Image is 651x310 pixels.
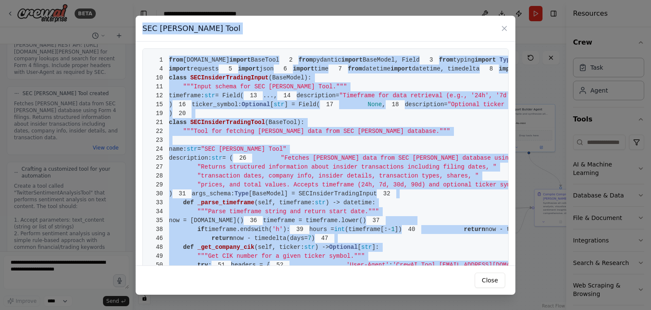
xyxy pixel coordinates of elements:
span: 7 [328,65,348,73]
span: ]: [372,244,379,251]
span: class [169,74,187,81]
span: import [169,65,190,72]
span: 23 [150,136,169,145]
span: self, ticker: [258,244,304,251]
span: str [304,244,315,251]
span: 1 [391,226,395,233]
h3: SEC [PERSON_NAME] Tool [142,23,240,34]
span: str [274,101,284,108]
span: 36 [244,216,263,225]
span: 35 [150,216,169,225]
span: Optional [329,244,358,251]
span: 31 [172,189,192,198]
span: requests [190,65,219,72]
span: import [293,65,314,72]
span: ( [254,244,258,251]
span: 49 [150,252,169,261]
span: "transaction dates, company info, insider details, transaction types, shares, " [198,172,479,179]
span: 'User-Agent' [346,262,389,268]
span: Type [500,56,514,63]
span: BaseTool [251,56,279,63]
span: def [183,199,194,206]
span: SECInsiderTradingInput [190,74,269,81]
span: 28 [150,172,169,180]
span: 14 [277,91,297,100]
span: return [464,226,485,233]
span: 20 [172,109,192,118]
span: Optional [242,101,270,108]
span: 29 [150,180,169,189]
span: : [208,262,211,268]
span: ) [150,101,172,108]
span: json [259,65,274,72]
span: _parse_timeframe [198,199,254,206]
span: str [315,199,325,206]
span: None [368,101,382,108]
button: Close [475,273,505,288]
span: if [198,226,205,233]
span: now - timedelta(days= [233,235,308,242]
span: 30 [150,189,169,198]
span: = Field( [215,92,244,99]
span: 3 [420,56,439,65]
span: 34 [150,207,169,216]
span: "SEC [PERSON_NAME] Tool" [201,146,287,152]
span: timeframe = timeframe.lower() [244,217,366,224]
span: SECInsiderTradingTool [190,119,265,126]
span: 17 [320,100,339,109]
span: typing [453,56,474,63]
span: now = [DOMAIN_NAME]() [150,217,244,224]
span: 26 [233,154,253,163]
span: ( [269,74,272,81]
span: 27 [150,163,169,172]
span: time [314,65,329,72]
span: import [475,56,496,63]
span: 24 [150,145,169,154]
span: ) [150,110,172,117]
span: pydantic [313,56,341,63]
span: Type [234,190,249,197]
span: 1 [150,56,169,65]
span: _get_company_cik [198,244,254,251]
span: ]) [395,226,402,233]
span: 52 [270,261,289,270]
span: "Fetches [PERSON_NAME] data from SEC [PERSON_NAME] database using Form 4 filings. " [281,155,576,161]
span: ): [283,226,290,233]
span: ticker_symbol: [192,101,242,108]
span: return [211,235,233,242]
span: 21 [150,118,169,127]
span: "prices, and total values. Accepts timeframe (24h, 7d, 30d, 90d) and optional ticker symbol." [198,181,529,188]
span: 15 [150,100,169,109]
span: (timeframe[:- [345,226,391,233]
span: 38 [150,225,169,234]
span: "Returns structured information about insider transactions including filing dates, " [198,163,497,170]
span: 33 [150,198,169,207]
span: import [499,65,520,72]
span: import [229,56,250,63]
span: description= [405,101,448,108]
span: [BaseModel] = SECInsiderTradingInput [249,190,377,197]
span: str [187,146,198,152]
span: ( [265,119,268,126]
span: ): [304,74,312,81]
span: 4 [150,65,169,73]
span: 39 [290,225,309,234]
span: 16 [172,100,192,109]
span: datetime [362,65,390,72]
span: import [238,65,259,72]
span: "Timeframe for data retrieval (e.g., '24h', '7d', '30d', '90d')" [339,92,567,99]
span: from [439,56,453,63]
span: : [389,262,392,268]
span: 'h' [272,226,283,233]
span: [ [358,244,361,251]
span: 25 [150,154,169,163]
span: ): [297,119,304,126]
span: ..., [244,92,277,99]
span: ) -> datetime: [325,199,376,206]
span: [ [270,101,273,108]
span: 51 [211,261,231,270]
span: datetime, timedelta [412,65,480,72]
span: import [391,65,412,72]
span: from [348,65,362,72]
span: 40 [402,225,421,234]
